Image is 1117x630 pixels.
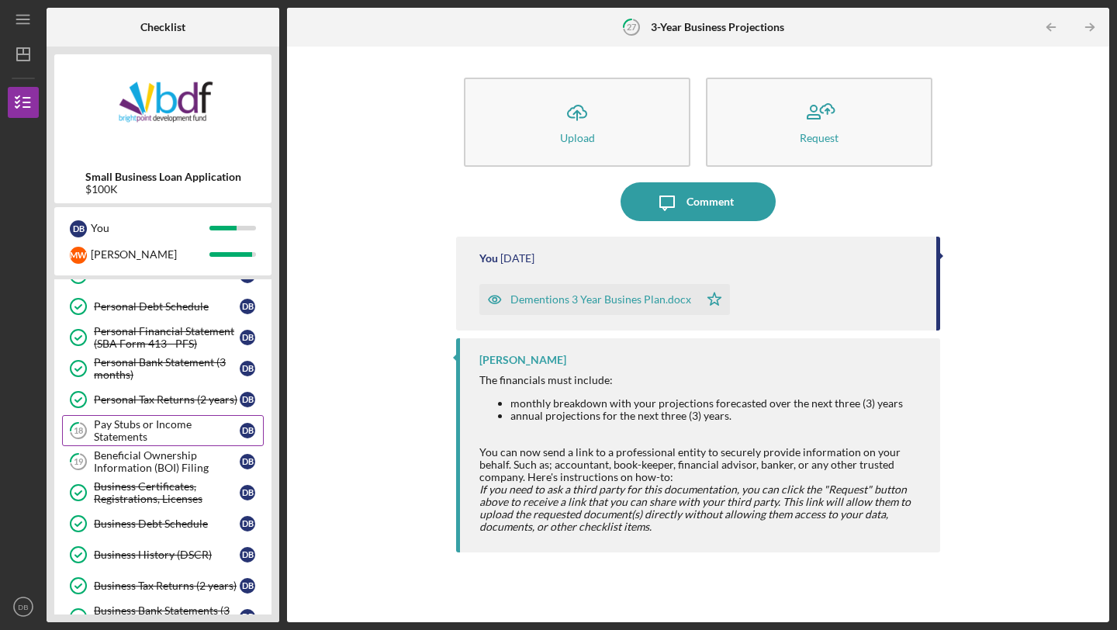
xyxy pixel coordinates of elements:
div: ​ [479,483,925,533]
div: D B [240,547,255,562]
li: monthly breakdown with your projections forecasted over the next three (3) years [510,397,925,410]
b: Small Business Loan Application [85,171,241,183]
div: [PERSON_NAME] [91,241,209,268]
div: Business History (DSCR) [94,549,240,561]
div: D B [240,609,255,625]
div: Upload [560,132,595,144]
div: D B [240,361,255,376]
tspan: 19 [74,457,84,467]
div: Comment [686,182,734,221]
a: Personal Tax Returns (2 years)DB [62,384,264,415]
div: D B [240,578,255,594]
em: If you need to ask a third party for this documentation, you can click the "Request" button above... [479,483,911,533]
li: annual projections for the next three (3) years. [510,410,925,422]
button: Dementions 3 Year Busines Plan.docx [479,284,730,315]
b: Checklist [140,21,185,33]
div: Dementions 3 Year Busines Plan.docx [510,293,691,306]
a: Business Debt ScheduleDB [62,508,264,539]
div: You [91,215,209,241]
a: Business History (DSCR)DB [62,539,264,570]
tspan: 27 [627,22,637,32]
div: D B [240,299,255,314]
div: Business Bank Statements (3 months) [94,604,240,629]
a: Business Certificates, Registrations, LicensesDB [62,477,264,508]
div: D B [240,392,255,407]
button: Upload [464,78,690,167]
div: $100K [85,183,241,196]
a: 19Beneficial Ownership Information (BOI) FilingDB [62,446,264,477]
a: Business Tax Returns (2 years)DB [62,570,264,601]
div: D B [240,516,255,531]
div: Personal Financial Statement (SBA Form 413 - PFS) [94,325,240,350]
div: D B [70,220,87,237]
a: Personal Financial Statement (SBA Form 413 - PFS)DB [62,322,264,353]
div: D B [240,423,255,438]
div: Business Tax Returns (2 years) [94,580,240,592]
a: Personal Bank Statement (3 months)DB [62,353,264,384]
div: Personal Bank Statement (3 months) [94,356,240,381]
button: DB [8,591,39,622]
div: The financials must include: [479,374,925,422]
div: You [479,252,498,265]
div: Business Certificates, Registrations, Licenses [94,480,240,505]
a: Personal Debt ScheduleDB [62,291,264,322]
img: Product logo [54,62,271,155]
div: [PERSON_NAME] [479,354,566,366]
div: D B [240,330,255,345]
div: Personal Tax Returns (2 years) [94,393,240,406]
div: Beneficial Ownership Information (BOI) Filing [94,449,240,474]
tspan: 18 [74,426,83,436]
button: Request [706,78,932,167]
div: Business Debt Schedule [94,517,240,530]
div: Personal Debt Schedule [94,300,240,313]
time: 2025-08-27 13:23 [500,252,534,265]
div: D B [240,454,255,469]
div: You can now send a link to a professional entity to securely provide information on your behalf. ... [479,446,925,483]
a: 18Pay Stubs or Income StatementsDB [62,415,264,446]
div: M W [70,247,87,264]
b: 3-Year Business Projections [651,21,784,33]
text: DB [18,603,28,611]
div: Pay Stubs or Income Statements [94,418,240,443]
button: Comment [621,182,776,221]
div: D B [240,485,255,500]
div: Request [800,132,839,144]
